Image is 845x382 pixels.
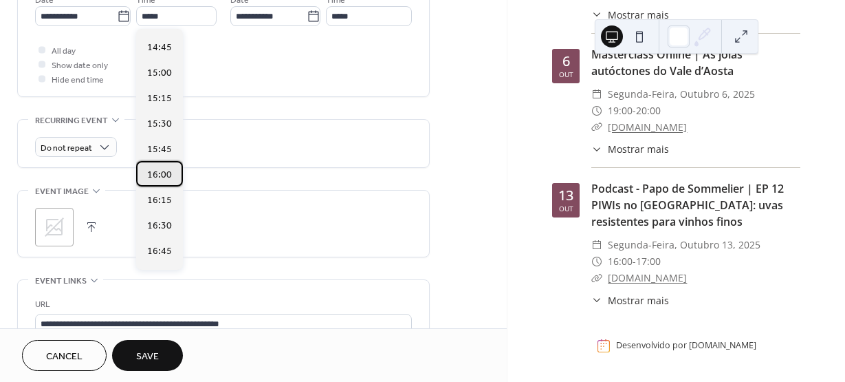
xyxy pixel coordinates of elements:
span: 16:30 [147,219,172,233]
div: ​ [591,86,602,103]
a: [DOMAIN_NAME] [608,271,687,284]
span: 17:00 [636,253,661,270]
div: 13 [558,189,573,202]
span: Mostrar mais [608,8,669,22]
span: 15:30 [147,117,172,131]
div: URL [35,297,409,312]
span: Save [136,350,159,364]
span: Show date only [52,59,108,73]
a: Masterclass Online | As joias autóctones do Vale d’Aosta [591,47,743,78]
a: [DOMAIN_NAME] [689,340,756,352]
span: Mostrar mais [608,293,669,308]
button: Cancel [22,340,107,371]
div: 6 [562,54,570,68]
span: Cancel [46,350,83,364]
span: segunda-feira, outubro 6, 2025 [608,86,755,103]
button: ​Mostrar mais [591,8,669,22]
span: Do not repeat [41,140,92,156]
div: ​ [591,293,602,308]
span: 16:15 [147,193,172,208]
div: ​ [591,253,602,270]
span: 19:00 [608,103,633,119]
span: Mostrar mais [608,142,669,156]
span: segunda-feira, outubro 13, 2025 [608,237,760,253]
div: ​ [591,270,602,286]
div: ​ [591,8,602,22]
span: 15:00 [147,66,172,81]
button: ​Mostrar mais [591,142,669,156]
div: ​ [591,237,602,253]
span: 20:00 [636,103,661,119]
span: - [633,103,636,119]
button: ​Mostrar mais [591,293,669,308]
span: Event links [35,274,87,288]
a: Podcast - Papo de Sommelier | EP 12 PIWIs no [GEOGRAPHIC_DATA]: uvas resistentes para vinhos finos [591,181,784,229]
div: out [559,71,573,78]
span: Event image [35,184,89,199]
div: ​ [591,119,602,136]
span: 16:45 [147,244,172,259]
span: 16:00 [147,168,172,182]
div: out [559,205,573,212]
span: Hide end time [52,73,104,87]
div: ; [35,208,74,246]
span: Recurring event [35,114,108,128]
div: Desenvolvido por [616,340,756,352]
div: ​ [591,103,602,119]
div: ​ [591,142,602,156]
span: 16:00 [608,253,633,270]
span: 15:45 [147,142,172,157]
span: All day [52,44,76,59]
span: 15:15 [147,92,172,106]
span: 14:45 [147,41,172,55]
a: [DOMAIN_NAME] [608,120,687,134]
button: Save [112,340,183,371]
span: 17:00 [147,270,172,284]
span: - [633,253,636,270]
